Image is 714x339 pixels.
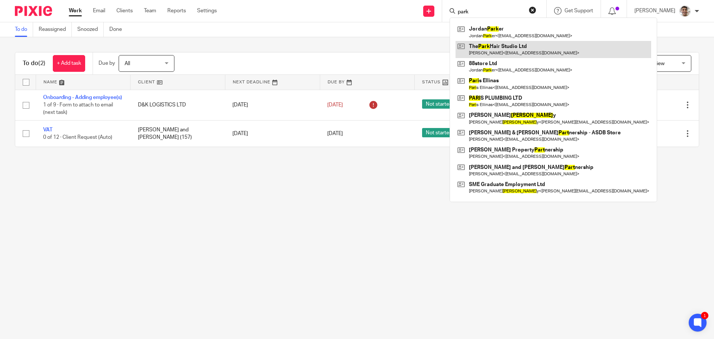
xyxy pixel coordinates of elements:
input: Search [457,9,524,16]
span: (2) [38,60,45,66]
span: 1 of 9 · Form to attach to email (next task) [43,102,113,115]
span: [DATE] [327,102,343,108]
span: Get Support [565,8,593,13]
a: Reports [167,7,186,15]
a: Onboarding - Adding employee(s) [43,95,122,100]
td: D&K LOGISTICS LTD [131,90,225,120]
span: [DATE] [327,131,343,136]
a: To do [15,22,33,37]
p: [PERSON_NAME] [634,7,675,15]
a: Email [93,7,105,15]
a: Reassigned [39,22,72,37]
a: Clients [116,7,133,15]
a: Team [144,7,156,15]
div: 1 [701,312,708,319]
td: [DATE] [225,120,320,147]
p: Due by [99,60,115,67]
span: All [125,61,130,66]
span: Not started [422,128,456,137]
a: + Add task [53,55,85,72]
span: Not started [422,99,456,109]
img: PXL_20240409_141816916.jpg [679,5,691,17]
td: [DATE] [225,90,320,120]
td: [PERSON_NAME] and [PERSON_NAME] (157) [131,120,225,147]
span: 0 of 12 · Client Request (Auto) [43,135,112,140]
a: Work [69,7,82,15]
a: Settings [197,7,217,15]
a: Snoozed [77,22,104,37]
img: Pixie [15,6,52,16]
button: Clear [529,6,536,14]
h1: To do [23,60,45,67]
a: Done [109,22,128,37]
a: VAT [43,127,52,132]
